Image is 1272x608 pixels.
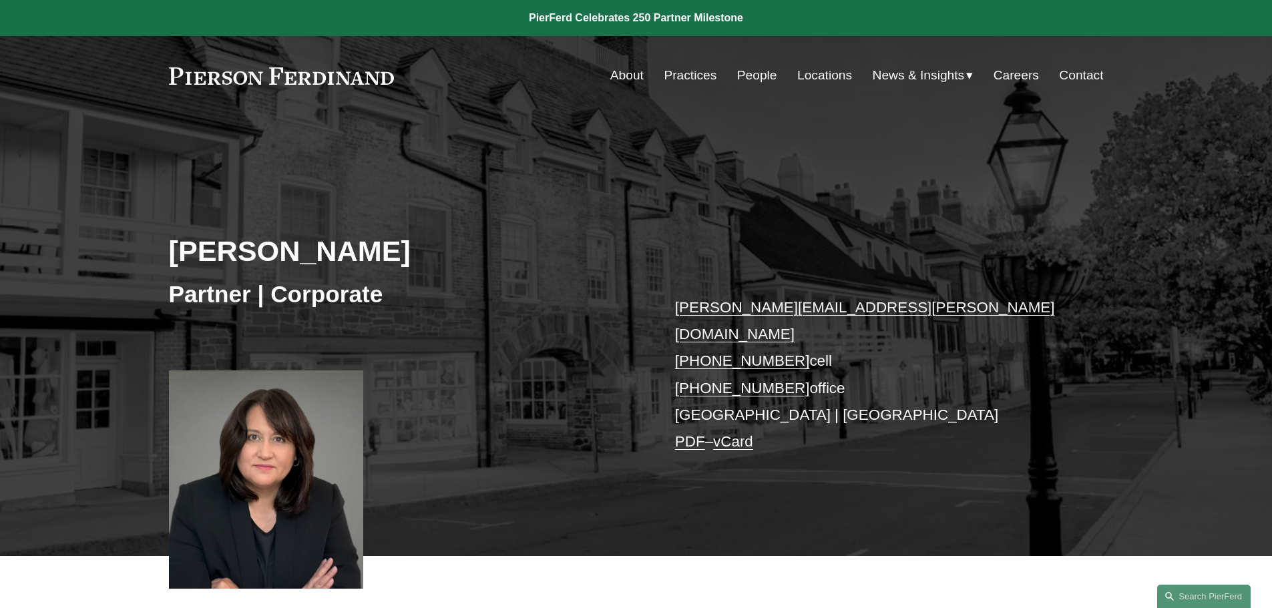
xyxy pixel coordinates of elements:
a: Practices [664,63,716,88]
a: Locations [797,63,852,88]
a: Search this site [1157,585,1251,608]
span: News & Insights [873,64,965,87]
a: [PHONE_NUMBER] [675,380,810,396]
a: folder dropdown [873,63,974,88]
a: [PHONE_NUMBER] [675,352,810,369]
a: PDF [675,433,705,450]
a: vCard [713,433,753,450]
h2: [PERSON_NAME] [169,234,636,268]
a: Contact [1059,63,1103,88]
p: cell office [GEOGRAPHIC_DATA] | [GEOGRAPHIC_DATA] – [675,294,1064,456]
a: Careers [994,63,1039,88]
a: People [737,63,777,88]
a: About [610,63,644,88]
h3: Partner | Corporate [169,280,636,309]
a: [PERSON_NAME][EMAIL_ADDRESS][PERSON_NAME][DOMAIN_NAME] [675,299,1055,342]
